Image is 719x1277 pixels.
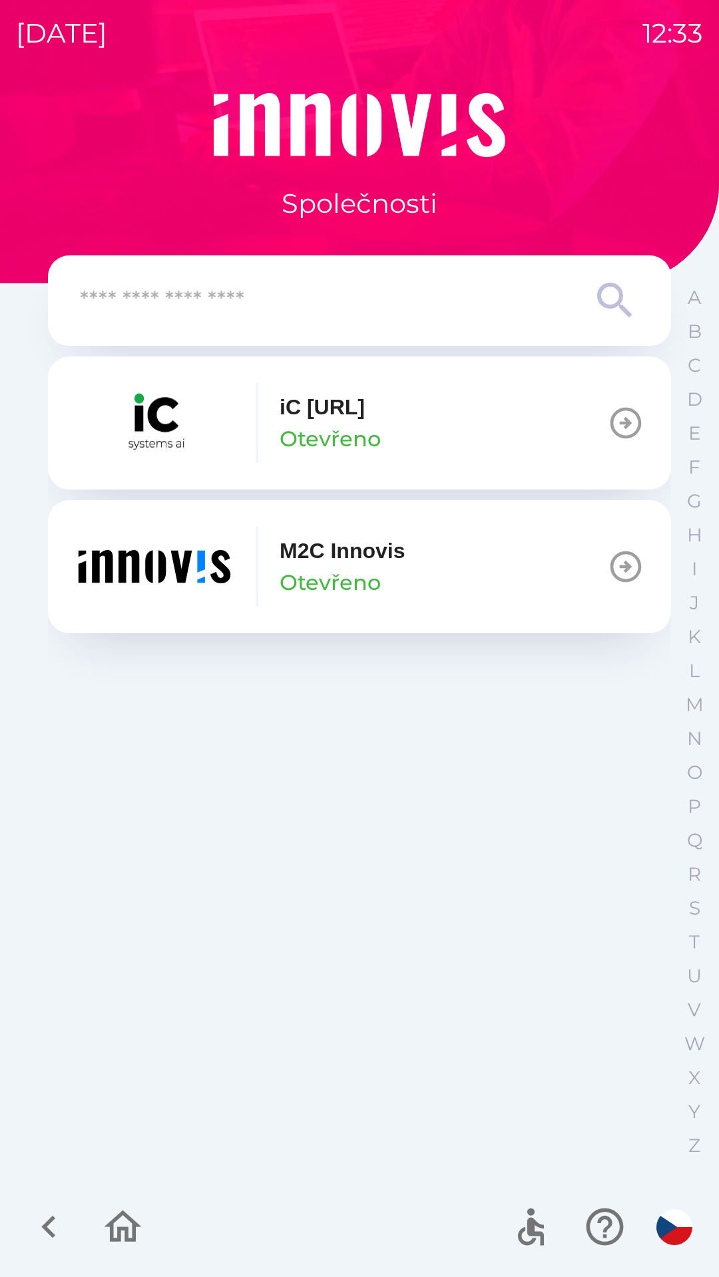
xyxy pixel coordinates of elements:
button: I [678,552,711,586]
button: H [678,518,711,552]
button: O [678,756,711,789]
p: Y [688,1100,700,1123]
p: Otevřeno [280,423,381,455]
img: 0b57a2db-d8c2-416d-bc33-8ae43c84d9d8.png [75,383,234,463]
button: G [678,484,711,518]
button: W [678,1027,711,1061]
button: M [678,688,711,722]
button: M2C InnovisOtevřeno [48,500,671,633]
button: P [678,789,711,823]
button: S [678,891,711,925]
button: B [678,315,711,349]
p: K [688,625,701,648]
p: N [687,727,702,750]
img: cs flag [656,1209,692,1245]
button: Y [678,1095,711,1129]
button: A [678,281,711,315]
p: 12:33 [642,13,703,53]
p: C [688,354,701,377]
p: F [688,456,700,479]
button: T [678,925,711,959]
button: iC [URL]Otevřeno [48,356,671,490]
p: T [689,930,700,954]
p: D [687,388,702,411]
p: E [688,422,701,445]
img: Logo [48,93,671,157]
p: P [688,795,701,818]
p: M [686,693,704,716]
img: ef454dd6-c04b-4b09-86fc-253a1223f7b7.png [75,527,234,607]
p: J [690,591,699,615]
p: V [688,998,701,1022]
p: Společnosti [282,184,437,223]
button: Q [678,823,711,857]
button: D [678,382,711,416]
p: X [688,1066,700,1089]
p: H [687,523,702,547]
button: V [678,993,711,1027]
button: X [678,1061,711,1095]
p: [DATE] [16,13,107,53]
p: M2C Innovis [280,535,405,567]
p: R [688,863,701,886]
p: G [687,490,702,513]
p: I [692,557,697,581]
p: B [688,320,702,343]
p: S [689,897,700,920]
button: J [678,586,711,620]
p: Q [687,829,702,852]
p: W [684,1032,705,1056]
p: O [687,761,702,784]
p: Otevřeno [280,567,381,599]
p: Z [688,1134,700,1157]
button: R [678,857,711,891]
p: L [689,659,700,682]
button: K [678,620,711,654]
button: C [678,349,711,382]
p: U [687,964,702,988]
button: N [678,722,711,756]
button: F [678,450,711,484]
button: U [678,959,711,993]
button: Z [678,1129,711,1163]
p: A [688,286,701,309]
button: L [678,654,711,688]
p: iC [URL] [280,391,365,423]
button: E [678,416,711,450]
